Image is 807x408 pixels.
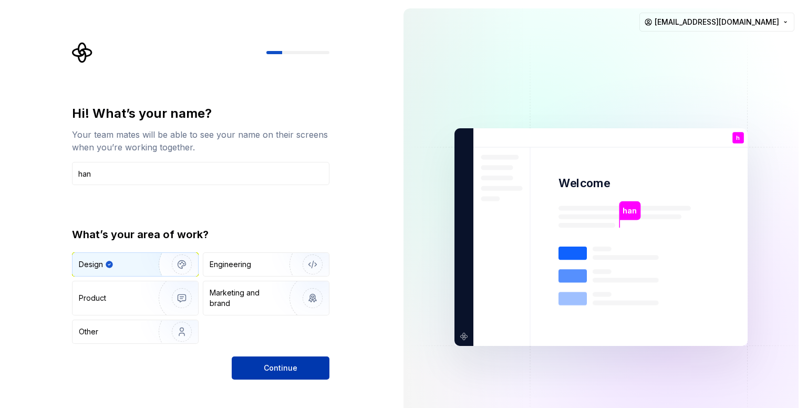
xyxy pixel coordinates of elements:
button: Continue [232,356,329,380]
input: Han Solo [72,162,329,185]
div: Your team mates will be able to see your name on their screens when you’re working together. [72,128,329,154]
div: Product [79,293,106,303]
p: Welcome [558,176,610,191]
button: [EMAIL_ADDRESS][DOMAIN_NAME] [639,13,794,32]
div: What’s your area of work? [72,227,329,242]
div: Design [79,259,103,270]
div: Hi! What’s your name? [72,105,329,122]
span: Continue [264,363,297,373]
div: Engineering [210,259,251,270]
p: h [736,135,740,141]
svg: Supernova Logo [72,42,93,63]
span: [EMAIL_ADDRESS][DOMAIN_NAME] [655,17,779,27]
p: han [623,205,637,217]
div: Other [79,327,98,337]
div: Marketing and brand [210,288,281,309]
